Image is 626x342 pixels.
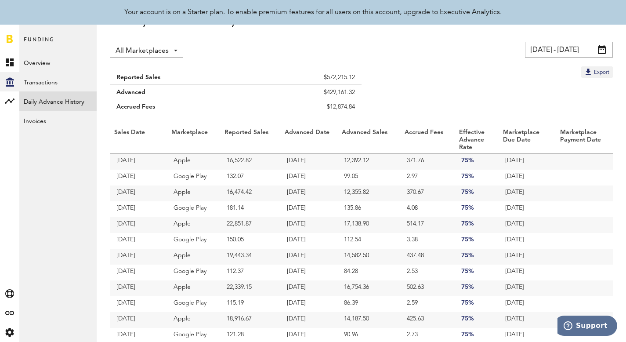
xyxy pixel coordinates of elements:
[251,100,361,118] td: $12,874.84
[220,217,281,233] td: 22,851.87
[337,170,400,186] td: 99.05
[337,217,400,233] td: 17,138.90
[19,53,97,72] a: Overview
[110,84,251,100] td: Advanced
[167,154,220,170] td: Apple
[499,312,556,328] td: [DATE]
[220,170,281,186] td: 132.07
[167,249,220,265] td: Apple
[110,217,167,233] td: [DATE]
[499,280,556,296] td: [DATE]
[280,127,337,154] th: Advanced Date
[110,66,251,84] td: Reported Sales
[167,280,220,296] td: Apple
[499,265,556,280] td: [DATE]
[400,312,455,328] td: 425.63
[581,66,613,78] button: Export
[499,186,556,201] td: [DATE]
[110,100,251,118] td: Accrued Fees
[455,127,499,154] th: Effective Advance Rate
[121,12,237,26] div: Daily Advance History
[251,66,361,84] td: $572,215.12
[220,233,281,249] td: 150.05
[220,127,281,154] th: Reported Sales
[400,233,455,249] td: 3.38
[24,34,54,53] span: Funding
[400,217,455,233] td: 514.17
[110,233,167,249] td: [DATE]
[400,201,455,217] td: 4.08
[167,186,220,201] td: Apple
[337,296,400,312] td: 86.39
[499,296,556,312] td: [DATE]
[19,72,97,91] a: Transactions
[455,154,499,170] td: 75%
[280,154,337,170] td: [DATE]
[400,186,455,201] td: 370.67
[499,154,556,170] td: [DATE]
[455,312,499,328] td: 75%
[110,154,167,170] td: [DATE]
[220,265,281,280] td: 112.37
[167,296,220,312] td: Google Play
[499,127,556,154] th: Marketplace Due Date
[280,296,337,312] td: [DATE]
[499,217,556,233] td: [DATE]
[19,91,97,111] a: Daily Advance History
[499,201,556,217] td: [DATE]
[400,296,455,312] td: 2.59
[337,312,400,328] td: 14,187.50
[167,170,220,186] td: Google Play
[251,84,361,100] td: $429,161.32
[337,201,400,217] td: 135.86
[110,127,167,154] th: Sales Date
[220,249,281,265] td: 19,443.34
[167,265,220,280] td: Google Play
[110,201,167,217] td: [DATE]
[280,186,337,201] td: [DATE]
[455,249,499,265] td: 75%
[584,67,593,76] img: Export
[455,201,499,217] td: 75%
[220,280,281,296] td: 22,339.15
[220,312,281,328] td: 18,916.67
[110,296,167,312] td: [DATE]
[455,265,499,280] td: 75%
[110,170,167,186] td: [DATE]
[110,280,167,296] td: [DATE]
[110,186,167,201] td: [DATE]
[280,249,337,265] td: [DATE]
[400,265,455,280] td: 2.53
[455,186,499,201] td: 75%
[116,44,169,58] span: All Marketplaces
[280,280,337,296] td: [DATE]
[167,127,220,154] th: Marketplace
[167,217,220,233] td: Apple
[499,170,556,186] td: [DATE]
[455,233,499,249] td: 75%
[337,249,400,265] td: 14,582.50
[400,280,455,296] td: 502.63
[337,233,400,249] td: 112.54
[220,201,281,217] td: 181.14
[455,217,499,233] td: 75%
[400,154,455,170] td: 371.76
[337,186,400,201] td: 12,355.82
[455,170,499,186] td: 75%
[124,7,502,18] div: Your account is on a Starter plan. To enable premium features for all users on this account, upgr...
[110,312,167,328] td: [DATE]
[167,233,220,249] td: Google Play
[19,111,97,130] a: Invoices
[167,312,220,328] td: Apple
[220,296,281,312] td: 115.19
[167,201,220,217] td: Google Play
[400,249,455,265] td: 437.48
[280,312,337,328] td: [DATE]
[337,280,400,296] td: 16,754.36
[280,265,337,280] td: [DATE]
[455,296,499,312] td: 75%
[556,127,613,154] th: Marketplace Payment Date
[280,201,337,217] td: [DATE]
[110,265,167,280] td: [DATE]
[499,249,556,265] td: [DATE]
